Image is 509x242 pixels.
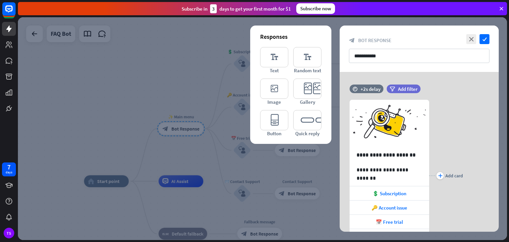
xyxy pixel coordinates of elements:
[5,3,25,23] button: Open LiveChat chat widget
[480,34,489,44] i: check
[6,170,12,175] div: days
[210,4,217,13] div: 3
[353,87,358,91] i: time
[445,173,463,179] div: Add card
[2,162,16,176] a: 7 days
[296,3,335,14] div: Subscribe now
[398,86,418,92] span: Add filter
[371,205,407,211] span: 🔑 Account issue
[358,37,391,43] span: Bot Response
[466,34,476,44] i: close
[4,228,14,238] div: TS
[372,190,406,197] span: 💲 Subscription
[350,100,429,148] img: preview
[182,4,291,13] div: Subscribe in days to get your first month for $1
[376,219,403,225] span: 📅 Free trial
[349,37,355,43] i: block_bot_response
[7,164,11,170] div: 7
[390,87,395,91] i: filter
[438,174,442,178] i: plus
[361,86,380,92] div: +2s delay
